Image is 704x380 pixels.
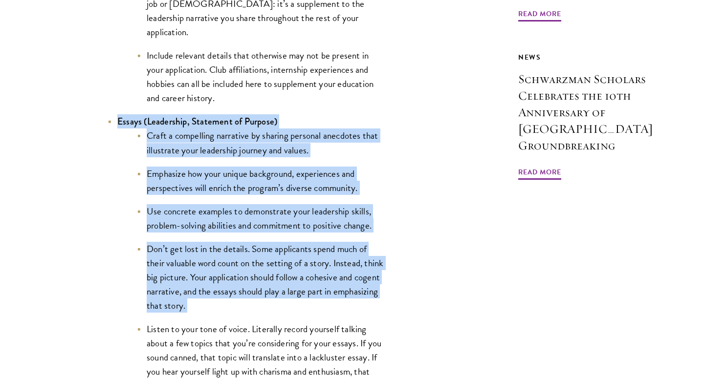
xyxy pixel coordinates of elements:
[518,166,561,181] span: Read More
[137,204,386,232] li: Use concrete examples to demonstrate your leadership skills, problem-solving abilities and commit...
[137,242,386,313] li: Don’t get lost in the details. Some applicants spend much of their valuable word count on the set...
[518,8,561,23] span: Read More
[137,128,386,157] li: Craft a compelling narrative by sharing personal anecdotes that illustrate your leadership journe...
[117,115,277,128] strong: Essays (Leadership, Statement of Purpose)
[518,51,655,181] a: News Schwarzman Scholars Celebrates the 10th Anniversary of [GEOGRAPHIC_DATA] Groundbreaking Read...
[518,71,655,154] h3: Schwarzman Scholars Celebrates the 10th Anniversary of [GEOGRAPHIC_DATA] Groundbreaking
[137,48,386,105] li: Include relevant details that otherwise may not be present in your application. Club affiliations...
[137,167,386,195] li: Emphasize how your unique background, experiences and perspectives will enrich the program’s dive...
[518,51,655,63] div: News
